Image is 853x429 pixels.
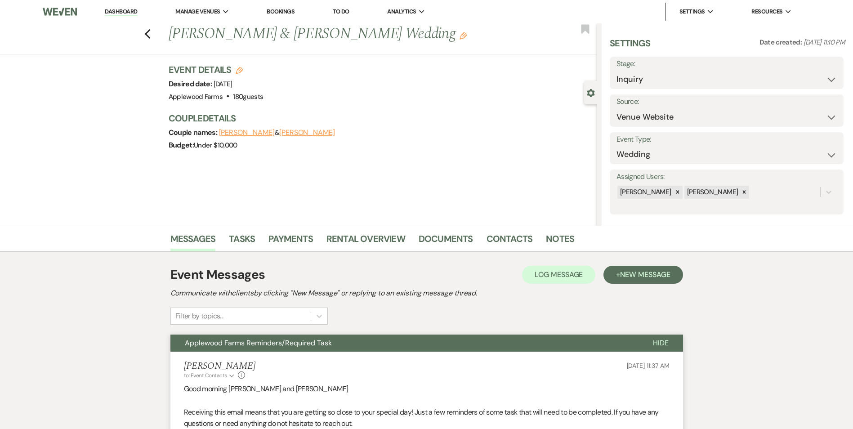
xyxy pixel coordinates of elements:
[617,186,673,199] div: [PERSON_NAME]
[184,383,670,395] p: Good morning [PERSON_NAME] and [PERSON_NAME]
[219,129,275,136] button: [PERSON_NAME]
[170,288,683,299] h2: Communicate with clients by clicking "New Message" or replying to an existing message thread.
[522,266,595,284] button: Log Message
[326,232,405,251] a: Rental Overview
[233,92,263,101] span: 180 guests
[169,92,223,101] span: Applewood Farms
[169,63,263,76] h3: Event Details
[616,58,837,71] label: Stage:
[653,338,669,348] span: Hide
[175,311,223,322] div: Filter by topics...
[616,170,837,183] label: Assigned Users:
[170,335,639,352] button: Applewood Farms Reminders/Required Task
[487,232,533,251] a: Contacts
[620,270,670,279] span: New Message
[169,128,219,137] span: Couple names:
[170,232,216,251] a: Messages
[268,232,313,251] a: Payments
[267,8,295,15] a: Bookings
[546,232,574,251] a: Notes
[170,265,265,284] h1: Event Messages
[184,372,227,379] span: to: Event Contacts
[627,362,670,370] span: [DATE] 11:37 AM
[169,112,588,125] h3: Couple Details
[616,95,837,108] label: Source:
[804,38,845,47] span: [DATE] 11:10 PM
[169,140,194,150] span: Budget:
[387,7,416,16] span: Analytics
[184,361,255,372] h5: [PERSON_NAME]
[610,37,651,57] h3: Settings
[169,79,214,89] span: Desired date:
[194,141,237,150] span: Under $10,000
[587,88,595,97] button: Close lead details
[679,7,705,16] span: Settings
[43,2,77,21] img: Weven Logo
[214,80,232,89] span: [DATE]
[616,133,837,146] label: Event Type:
[751,7,782,16] span: Resources
[169,23,508,45] h1: [PERSON_NAME] & [PERSON_NAME] Wedding
[535,270,583,279] span: Log Message
[759,38,804,47] span: Date created:
[460,31,467,40] button: Edit
[184,371,236,380] button: to: Event Contacts
[229,232,255,251] a: Tasks
[279,129,335,136] button: [PERSON_NAME]
[639,335,683,352] button: Hide
[175,7,220,16] span: Manage Venues
[333,8,349,15] a: To Do
[185,338,332,348] span: Applewood Farms Reminders/Required Task
[105,8,137,16] a: Dashboard
[603,266,683,284] button: +New Message
[684,186,740,199] div: [PERSON_NAME]
[419,232,473,251] a: Documents
[219,128,335,137] span: &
